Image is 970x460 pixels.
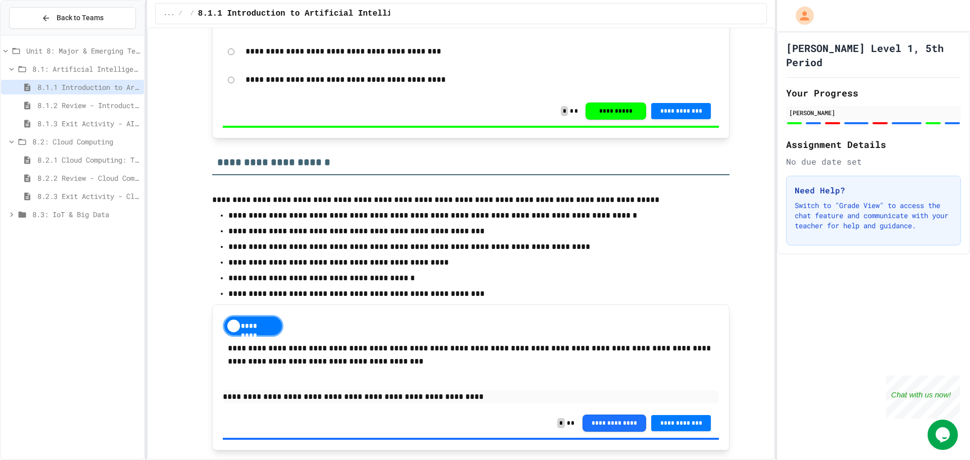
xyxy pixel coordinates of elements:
span: Unit 8: Major & Emerging Technologies [26,45,140,56]
span: 8.1: Artificial Intelligence Basics [32,64,140,74]
h2: Your Progress [786,86,961,100]
h3: Need Help? [795,184,952,196]
span: 8.1.2 Review - Introduction to Artificial Intelligence [37,100,140,111]
div: My Account [785,4,816,27]
span: 8.1.1 Introduction to Artificial Intelligence [37,82,140,92]
span: 8.3: IoT & Big Data [32,209,140,220]
span: 8.2.3 Exit Activity - Cloud Service Detective [37,191,140,201]
span: 8.1.3 Exit Activity - AI Detective [37,118,140,129]
button: Back to Teams [9,7,136,29]
span: ... [164,10,175,18]
iframe: chat widget [886,376,960,419]
div: [PERSON_NAME] [789,108,958,117]
div: No due date set [786,156,961,168]
span: 8.2.1 Cloud Computing: Transforming the Digital World [37,155,140,165]
span: / [190,10,194,18]
p: Switch to "Grade View" to access the chat feature and communicate with your teacher for help and ... [795,200,952,231]
iframe: chat widget [928,420,960,450]
span: / [178,10,182,18]
span: 8.2: Cloud Computing [32,136,140,147]
span: 8.1.1 Introduction to Artificial Intelligence [198,8,416,20]
span: 8.2.2 Review - Cloud Computing [37,173,140,183]
h1: [PERSON_NAME] Level 1, 5th Period [786,41,961,69]
h2: Assignment Details [786,137,961,151]
span: Back to Teams [57,13,104,23]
